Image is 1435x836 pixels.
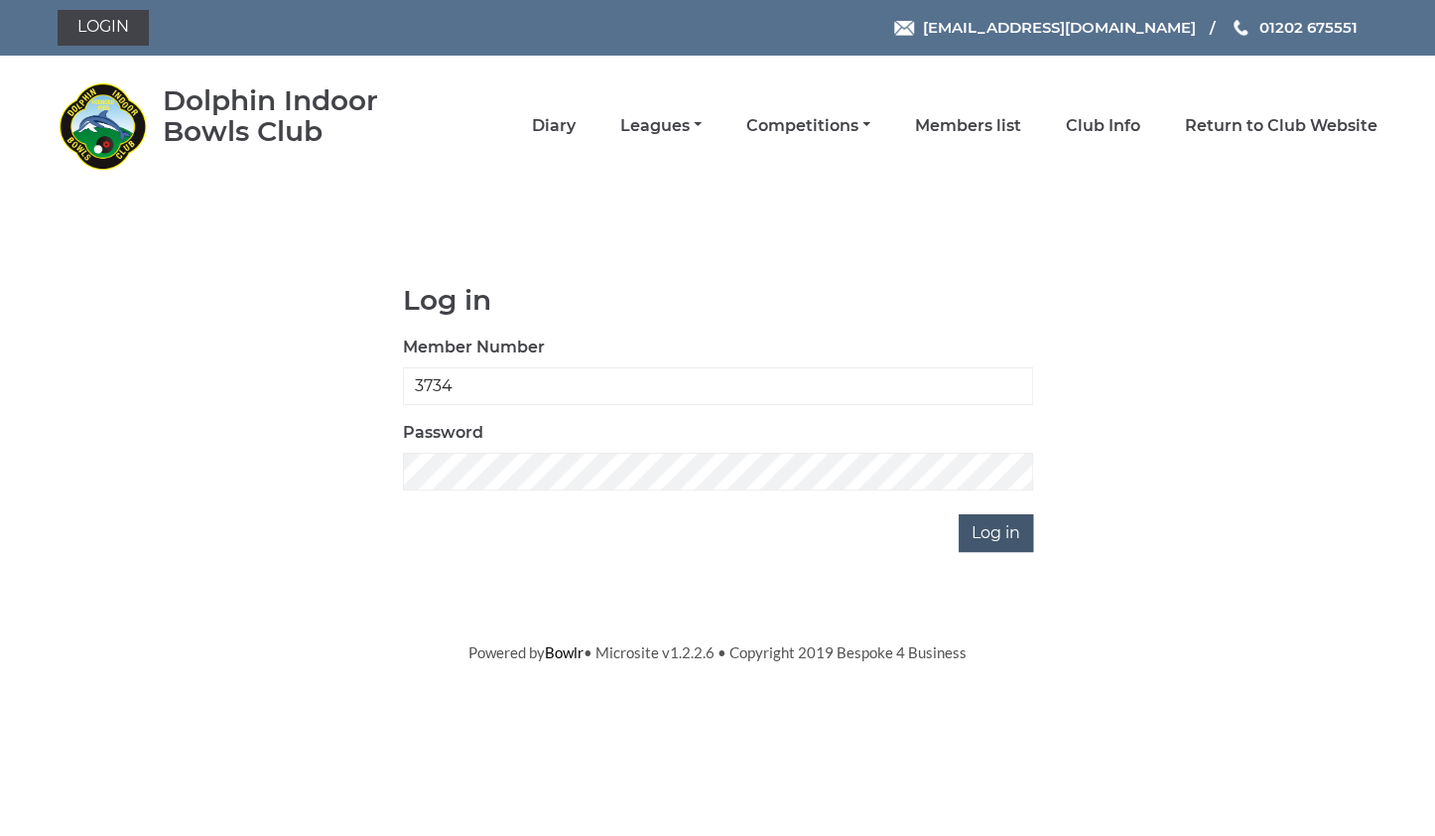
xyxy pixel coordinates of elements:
[894,21,914,36] img: Email
[915,115,1021,137] a: Members list
[403,285,1033,316] h1: Log in
[532,115,576,137] a: Diary
[1066,115,1140,137] a: Club Info
[620,115,702,137] a: Leagues
[163,85,436,147] div: Dolphin Indoor Bowls Club
[746,115,870,137] a: Competitions
[468,643,967,661] span: Powered by • Microsite v1.2.2.6 • Copyright 2019 Bespoke 4 Business
[1231,16,1358,39] a: Phone us 01202 675551
[1185,115,1377,137] a: Return to Club Website
[403,336,545,359] label: Member Number
[1234,20,1247,36] img: Phone us
[58,81,147,171] img: Dolphin Indoor Bowls Club
[894,16,1196,39] a: Email [EMAIL_ADDRESS][DOMAIN_NAME]
[1259,18,1358,37] span: 01202 675551
[545,643,584,661] a: Bowlr
[403,421,483,445] label: Password
[58,10,149,46] a: Login
[923,18,1196,37] span: [EMAIL_ADDRESS][DOMAIN_NAME]
[959,514,1033,552] input: Log in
